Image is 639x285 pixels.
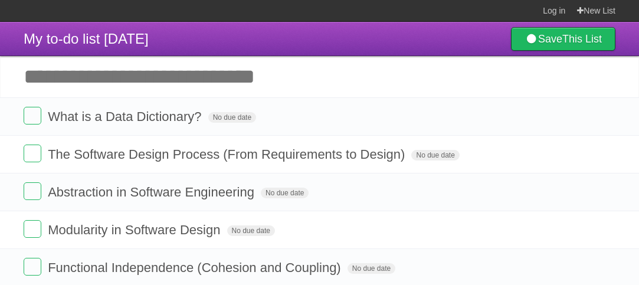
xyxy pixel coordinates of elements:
span: Modularity in Software Design [48,222,223,237]
label: Done [24,258,41,276]
label: Done [24,220,41,238]
span: No due date [348,263,395,274]
label: Done [24,145,41,162]
span: No due date [208,112,256,123]
span: Functional Independence (Cohesion and Coupling) [48,260,344,275]
label: Done [24,107,41,125]
b: This List [562,33,602,45]
span: No due date [411,150,459,160]
span: My to-do list [DATE] [24,31,149,47]
span: What is a Data Dictionary? [48,109,204,124]
span: No due date [227,225,275,236]
a: SaveThis List [511,27,615,51]
span: The Software Design Process (From Requirements to Design) [48,147,408,162]
span: No due date [261,188,309,198]
span: Abstraction in Software Engineering [48,185,257,199]
label: Done [24,182,41,200]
